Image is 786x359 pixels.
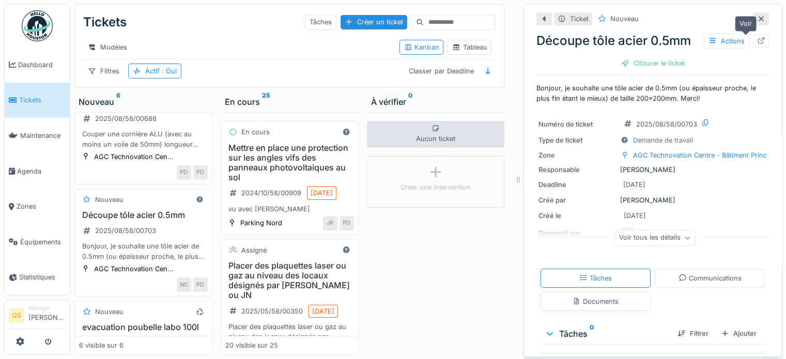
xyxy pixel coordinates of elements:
[367,121,505,148] div: Aucun ticket
[340,216,354,230] div: PD
[94,264,174,274] div: AGC Technovation Cen...
[679,273,742,283] div: Communications
[79,340,124,350] div: 6 visible sur 6
[241,127,270,137] div: En cours
[538,211,616,221] div: Créé le
[404,42,439,52] div: Kanban
[79,96,208,108] div: Nouveau
[573,296,619,306] div: Documents
[95,195,124,205] div: Nouveau
[579,273,612,283] div: Tâches
[452,42,487,52] div: Tableau
[624,211,646,221] div: [DATE]
[79,241,208,261] div: Bonjour, je souhaite une tôle acier de 0.5mm (ou épaisseur proche, le plus fin étant le mieux) de...
[79,322,208,332] h3: evacuation poubelle labo 100l
[341,15,407,29] div: Créer un ticket
[18,60,66,70] span: Dashboard
[5,260,70,295] a: Statistiques
[9,304,66,329] a: QS Manager[PERSON_NAME]
[623,180,645,190] div: [DATE]
[633,135,693,145] div: Demande de travail
[538,150,616,160] div: Zone
[704,34,749,49] div: Actions
[19,95,66,105] span: Tickets
[538,195,616,205] div: Créé par
[404,64,478,79] div: Classer par Deadline
[160,67,177,75] span: : Oui
[673,326,713,340] div: Filtrer
[633,150,778,160] div: AGC Technovation Centre - Bâtiment Principal
[614,230,696,245] div: Voir tous les détails
[536,32,769,50] div: Découpe tôle acier 0.5mm
[83,40,132,55] div: Modèles
[19,272,66,282] span: Statistiques
[536,83,769,103] p: Bonjour, je souhaite une tôle acier de 0.5mm (ou épaisseur proche, le plus fin étant le mieux) de...
[17,201,66,211] span: Zones
[610,14,639,24] div: Nouveau
[22,10,53,41] img: Badge_color-CXgf-gQk.svg
[240,218,282,228] div: Parking Nord
[538,165,767,175] div: [PERSON_NAME]
[311,188,333,198] div: [DATE]
[241,306,303,316] div: 2025/05/58/00350
[241,188,301,198] div: 2024/10/58/00909
[28,304,66,326] li: [PERSON_NAME]
[116,96,120,108] sup: 6
[538,180,616,190] div: Deadline
[590,327,594,340] sup: 0
[312,306,334,316] div: [DATE]
[225,204,354,214] div: vu avec [PERSON_NAME]
[5,118,70,153] a: Maintenance
[538,195,767,205] div: [PERSON_NAME]
[717,326,761,340] div: Ajouter
[193,165,208,180] div: PD
[177,165,191,180] div: PD
[79,210,208,220] h3: Découpe tôle acier 0.5mm
[241,245,267,255] div: Assigné
[617,56,689,70] div: Clôturer le ticket
[5,189,70,224] a: Zones
[9,308,24,323] li: QS
[83,9,127,36] div: Tickets
[20,237,66,247] span: Équipements
[83,64,124,79] div: Filtres
[538,135,616,145] div: Type de ticket
[28,304,66,312] div: Manager
[20,131,66,141] span: Maintenance
[538,119,616,129] div: Numéro de ticket
[371,96,501,108] div: À vérifier
[545,327,669,340] div: Tâches
[305,14,336,29] div: Tâches
[225,261,354,301] h3: Placer des plaquettes laser ou gaz au niveau des locaux désignés par [PERSON_NAME] ou JN
[262,96,270,108] sup: 25
[225,322,354,341] div: Placer des plaquettes laser ou gaz au niveau des locaux désignés par [PERSON_NAME] ou JN
[95,307,124,317] div: Nouveau
[408,96,413,108] sup: 0
[193,277,208,292] div: PD
[79,129,208,149] div: Couper une cornière ALU (avec au moins un voile de 50mm) longueur 680mm
[17,166,66,176] span: Agenda
[5,224,70,260] a: Équipements
[225,340,278,350] div: 20 visible sur 25
[570,14,589,24] div: Ticket
[538,165,616,175] div: Responsable
[400,182,471,192] div: Créer une intervention
[5,83,70,118] a: Tickets
[225,96,355,108] div: En cours
[735,16,757,31] div: Voir
[5,47,70,83] a: Dashboard
[225,143,354,183] h3: Mettre en place une protection sur les angles vifs des panneaux photovoltaiques au sol
[5,153,70,189] a: Agenda
[636,119,697,129] div: 2025/08/58/00703
[94,152,174,162] div: AGC Technovation Cen...
[95,114,157,123] div: 2025/08/58/00686
[177,277,191,292] div: NC
[323,216,337,230] div: JR
[145,66,177,76] div: Actif
[95,226,156,236] div: 2025/08/58/00703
